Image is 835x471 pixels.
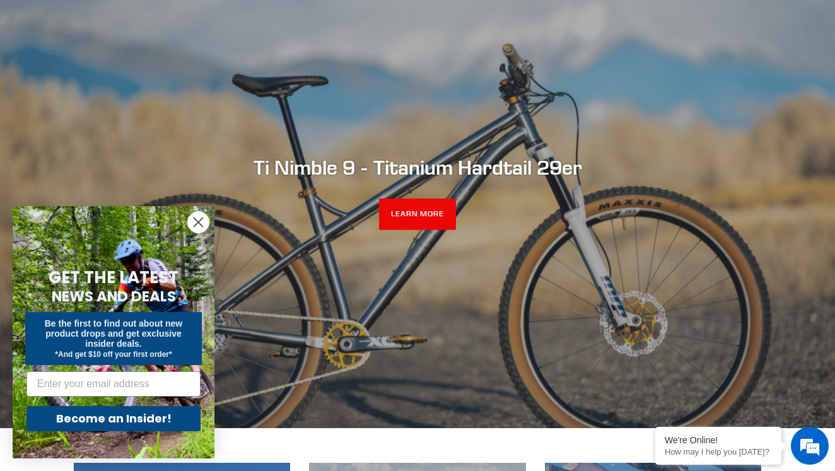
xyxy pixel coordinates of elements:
button: Become an Insider! [26,406,201,431]
a: LEARN MORE [379,199,457,230]
span: NEWS AND DEALS [52,286,176,306]
span: *And get $10 off your first order* [55,350,172,359]
input: Enter your email address [26,371,201,397]
span: Be the first to find out about new product drops and get exclusive insider deals. [45,318,183,349]
h2: Ti Nimble 9 - Titanium Hardtail 29er [74,155,761,179]
button: Close dialog [187,211,209,233]
div: We're Online! [665,435,772,445]
p: How may I help you today? [665,447,772,456]
span: GET THE LATEST [49,266,178,289]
